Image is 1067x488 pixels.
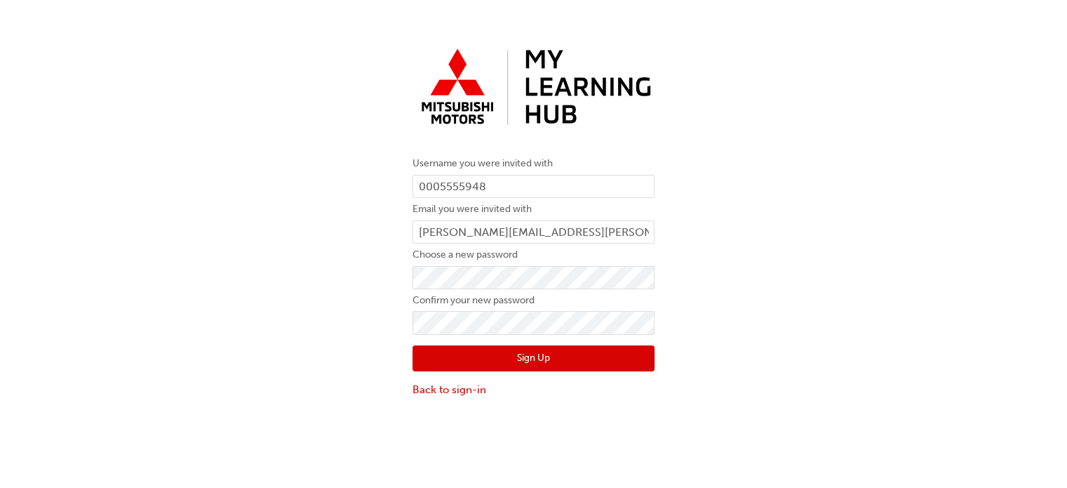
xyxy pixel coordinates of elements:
[412,292,655,309] label: Confirm your new password
[412,246,655,263] label: Choose a new password
[412,345,655,372] button: Sign Up
[412,155,655,172] label: Username you were invited with
[412,42,655,134] img: mmal
[412,175,655,199] input: Username
[412,201,655,218] label: Email you were invited with
[412,382,655,398] a: Back to sign-in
